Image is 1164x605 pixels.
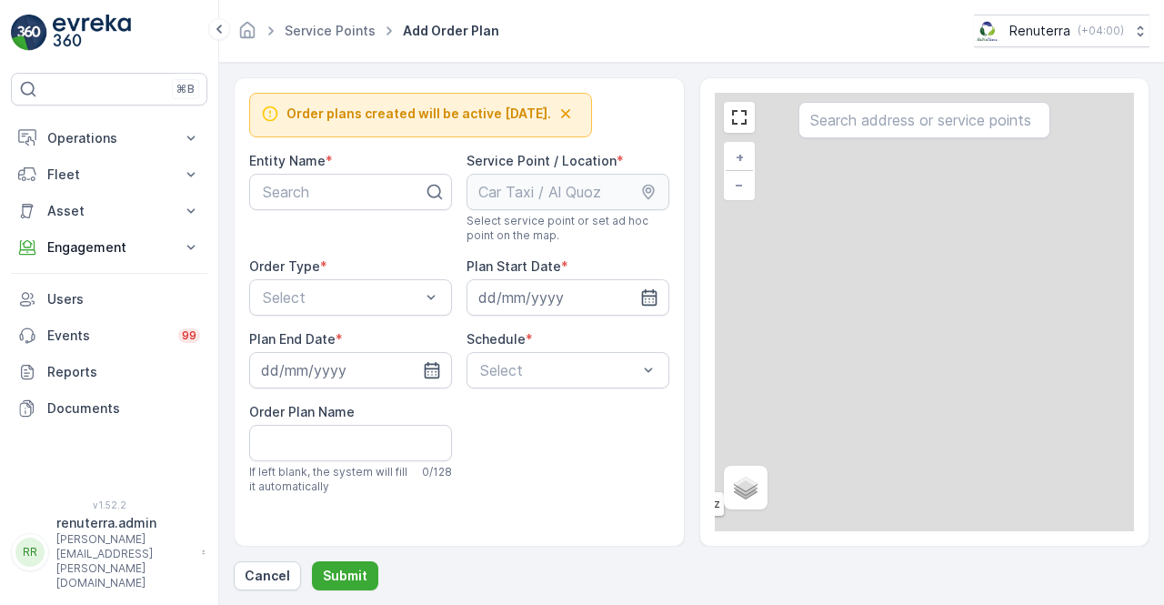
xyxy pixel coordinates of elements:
p: renuterra.admin [56,514,193,532]
div: RR [15,538,45,567]
span: + [736,149,744,165]
p: Engagement [47,238,171,257]
label: Schedule [467,331,526,347]
img: logo [11,15,47,51]
span: If left blank, the system will fill it automatically [249,465,415,494]
p: Cancel [245,567,290,585]
button: Engagement [11,229,207,266]
label: Plan End Date [249,331,336,347]
input: dd/mm/yyyy [467,279,669,316]
p: ⌘B [176,82,195,96]
span: − [735,176,744,192]
p: Events [47,327,167,345]
p: Search [263,181,424,203]
span: Select service point or set ad hoc point on the map. [467,214,669,243]
a: Events99 [11,318,207,354]
a: Layers [726,468,766,508]
img: logo_light-DOdMpM7g.png [53,15,131,51]
p: Documents [47,399,200,418]
p: [PERSON_NAME][EMAIL_ADDRESS][PERSON_NAME][DOMAIN_NAME] [56,532,193,590]
label: Service Point / Location [467,153,617,168]
button: RRrenuterra.admin[PERSON_NAME][EMAIL_ADDRESS][PERSON_NAME][DOMAIN_NAME] [11,514,207,590]
label: Entity Name [249,153,326,168]
a: Documents [11,390,207,427]
a: Zoom In [726,144,753,171]
p: Operations [47,129,171,147]
p: Submit [323,567,367,585]
p: ( +04:00 ) [1078,24,1124,38]
a: Zoom Out [726,171,753,198]
p: Fleet [47,166,171,184]
button: Cancel [234,561,301,590]
p: Select [263,287,420,308]
input: Search address or service points [798,102,1050,138]
button: Operations [11,120,207,156]
button: Renuterra(+04:00) [974,15,1149,47]
input: dd/mm/yyyy [249,352,452,388]
a: Reports [11,354,207,390]
a: Users [11,281,207,318]
p: 99 [182,328,196,343]
button: Fleet [11,156,207,193]
p: Select [480,359,637,381]
label: Order Plan Name [249,404,355,419]
span: Add Order Plan [399,22,503,40]
a: Homepage [237,27,257,43]
button: Asset [11,193,207,229]
span: Order plans created will be active [DATE]. [286,105,551,123]
label: Plan Start Date [467,258,561,274]
span: v 1.52.2 [11,499,207,510]
p: Reports [47,363,200,381]
p: Renuterra [1009,22,1070,40]
input: Car Taxi / Al Quoz [467,174,669,210]
a: View Fullscreen [726,104,753,131]
button: Submit [312,561,378,590]
p: 0 / 128 [422,465,452,479]
p: Users [47,290,200,308]
a: Service Points [285,23,376,38]
label: Order Type [249,258,320,274]
p: Asset [47,202,171,220]
img: Screenshot_2024-07-26_at_13.33.01.png [974,21,1002,41]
